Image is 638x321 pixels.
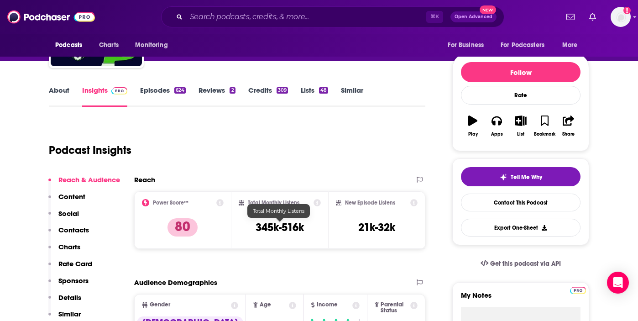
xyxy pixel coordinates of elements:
button: open menu [495,37,558,54]
span: Open Advanced [455,15,492,19]
span: Logged in as autumncomm [611,7,631,27]
a: Get this podcast via API [473,253,568,275]
div: Bookmark [534,132,555,137]
p: Contacts [58,226,89,234]
button: open menu [441,37,495,54]
button: Details [48,293,81,310]
button: Play [461,110,485,142]
button: Sponsors [48,276,89,293]
span: Total Monthly Listens [253,208,304,214]
div: 48 [319,87,328,94]
button: Follow [461,62,580,82]
span: Charts [99,39,119,52]
p: Content [58,192,85,201]
button: Contacts [48,226,89,242]
div: List [517,132,524,137]
img: Podchaser Pro [111,87,127,95]
span: Get this podcast via API [490,260,561,268]
a: Credits309 [248,86,288,107]
a: Show notifications dropdown [563,9,578,25]
span: Parental Status [381,302,408,314]
button: Bookmark [533,110,556,142]
span: Age [260,302,271,308]
a: Reviews2 [199,86,235,107]
button: Apps [485,110,508,142]
div: 624 [174,87,186,94]
button: Share [557,110,580,142]
img: tell me why sparkle [500,174,507,181]
button: open menu [129,37,179,54]
span: Gender [150,302,170,308]
span: For Podcasters [501,39,544,52]
svg: Add a profile image [623,7,631,14]
button: Export One-Sheet [461,219,580,237]
label: My Notes [461,291,580,307]
img: Podchaser Pro [570,287,586,294]
p: 80 [167,218,198,237]
span: ⌘ K [426,11,443,23]
h3: 21k-32k [358,221,395,234]
button: Content [48,192,85,209]
div: 2 [230,87,235,94]
p: Rate Card [58,259,92,268]
p: Similar [58,310,81,318]
a: About [49,86,69,107]
button: Rate Card [48,259,92,276]
p: Sponsors [58,276,89,285]
h2: New Episode Listens [345,200,395,206]
button: Open AdvancedNew [450,11,497,22]
img: User Profile [611,7,631,27]
p: Social [58,209,79,218]
span: For Business [448,39,484,52]
a: Charts [93,37,124,54]
h2: Audience Demographics [134,278,217,287]
p: Reach & Audience [58,175,120,184]
div: Rate [461,86,580,105]
img: Podchaser - Follow, Share and Rate Podcasts [7,8,95,26]
button: open menu [49,37,94,54]
div: Search podcasts, credits, & more... [161,6,504,27]
a: Episodes624 [140,86,186,107]
h3: 345k-516k [256,221,304,234]
button: tell me why sparkleTell Me Why [461,167,580,186]
div: Share [562,132,575,137]
button: Social [48,209,79,226]
span: New [480,5,496,14]
p: Details [58,293,81,302]
h2: Total Monthly Listens [248,200,299,206]
a: Similar [341,86,363,107]
div: Open Intercom Messenger [607,272,629,294]
span: Podcasts [55,39,82,52]
span: Tell Me Why [511,174,542,181]
button: List [509,110,533,142]
h2: Power Score™ [153,200,188,206]
a: Pro website [570,285,586,294]
span: More [562,39,578,52]
a: Lists48 [301,86,328,107]
div: 309 [277,87,288,94]
div: Apps [491,132,503,137]
input: Search podcasts, credits, & more... [186,10,426,24]
button: open menu [556,37,589,54]
a: InsightsPodchaser Pro [82,86,127,107]
span: Monitoring [135,39,167,52]
h2: Reach [134,175,155,184]
button: Reach & Audience [48,175,120,192]
h1: Podcast Insights [49,143,131,157]
a: Show notifications dropdown [586,9,600,25]
span: Income [317,302,338,308]
p: Charts [58,242,80,251]
a: Contact This Podcast [461,194,580,211]
button: Show profile menu [611,7,631,27]
button: Charts [48,242,80,259]
div: Play [468,132,478,137]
